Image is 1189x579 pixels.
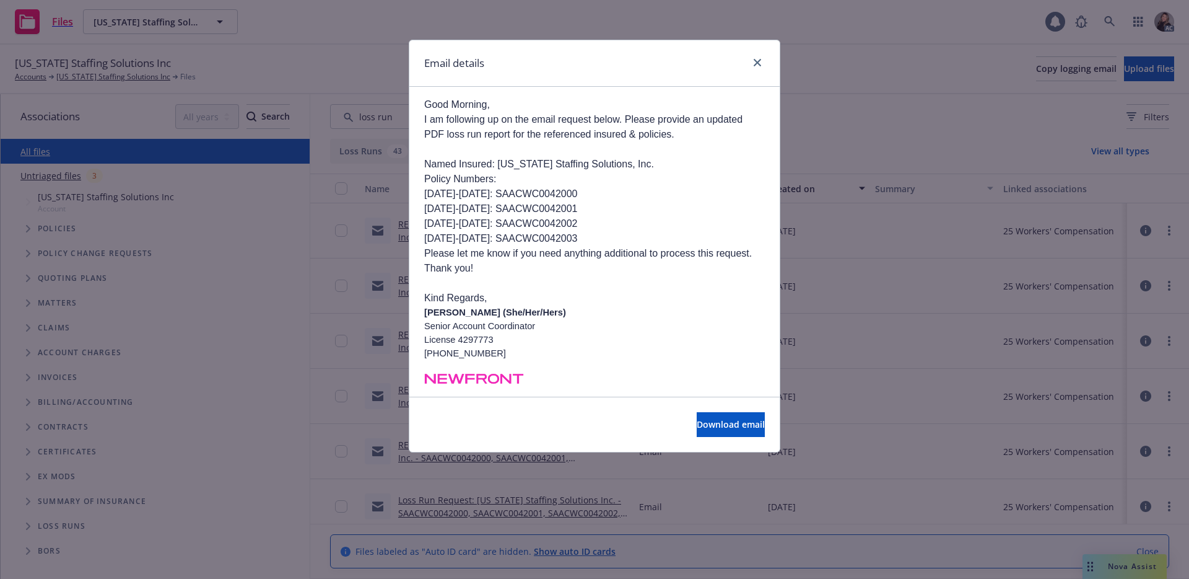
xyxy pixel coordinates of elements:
[424,307,566,317] b: [PERSON_NAME] (She/Her/Hers)
[697,418,765,430] span: Download email
[424,187,765,201] li: [DATE]-[DATE]: SAACWC0042000
[424,246,765,306] p: Please let me know if you need anything additional to process this request. Thank you! Kind Regards,
[424,231,765,246] li: [DATE]-[DATE]: SAACWC0042003
[424,369,524,388] img: Newfront-pink-new.png
[697,412,765,437] button: Download email
[424,55,484,71] h1: Email details
[424,201,765,216] li: [DATE]-[DATE]: SAACWC0042001
[750,55,765,70] a: close
[424,333,765,347] p: License 4297773
[424,347,765,360] p: [PHONE_NUMBER]
[424,319,765,333] p: Senior Account Coordinator
[424,216,765,231] li: [DATE]-[DATE]: SAACWC0042002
